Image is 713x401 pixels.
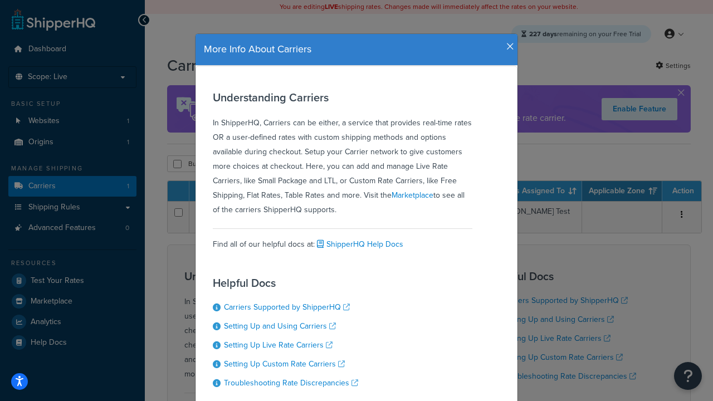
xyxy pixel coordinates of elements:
div: Find all of our helpful docs at: [213,228,472,252]
h3: Understanding Carriers [213,91,472,104]
a: Setting Up and Using Carriers [224,320,336,332]
a: ShipperHQ Help Docs [315,238,403,250]
a: Setting Up Custom Rate Carriers [224,358,345,370]
h4: More Info About Carriers [204,42,509,57]
a: Troubleshooting Rate Discrepancies [224,377,358,389]
h3: Helpful Docs [213,277,358,289]
a: Setting Up Live Rate Carriers [224,339,333,351]
div: In ShipperHQ, Carriers can be either, a service that provides real-time rates OR a user-defined r... [213,91,472,217]
a: Marketplace [392,189,433,201]
a: Carriers Supported by ShipperHQ [224,301,350,313]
